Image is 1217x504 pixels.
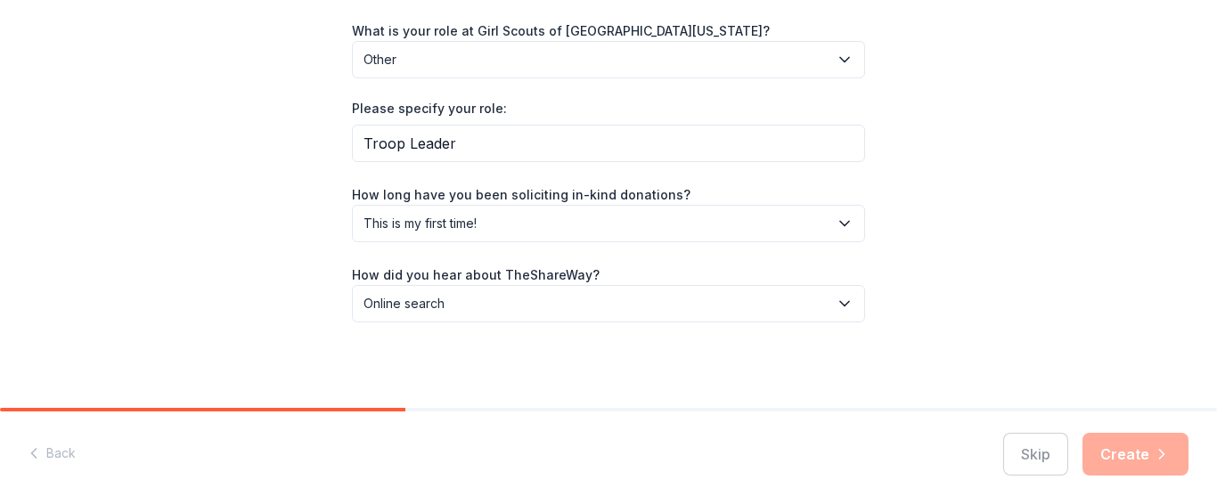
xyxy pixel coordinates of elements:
[363,49,829,70] span: Other
[352,266,600,284] label: How did you hear about TheShareWay?
[363,293,829,314] span: Online search
[363,213,829,234] span: This is my first time!
[352,41,865,78] button: Other
[352,186,690,204] label: How long have you been soliciting in-kind donations?
[352,100,507,118] label: Please specify your role:
[352,285,865,322] button: Online search
[352,205,865,242] button: This is my first time!
[352,22,770,40] label: What is your role at Girl Scouts of [GEOGRAPHIC_DATA][US_STATE]?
